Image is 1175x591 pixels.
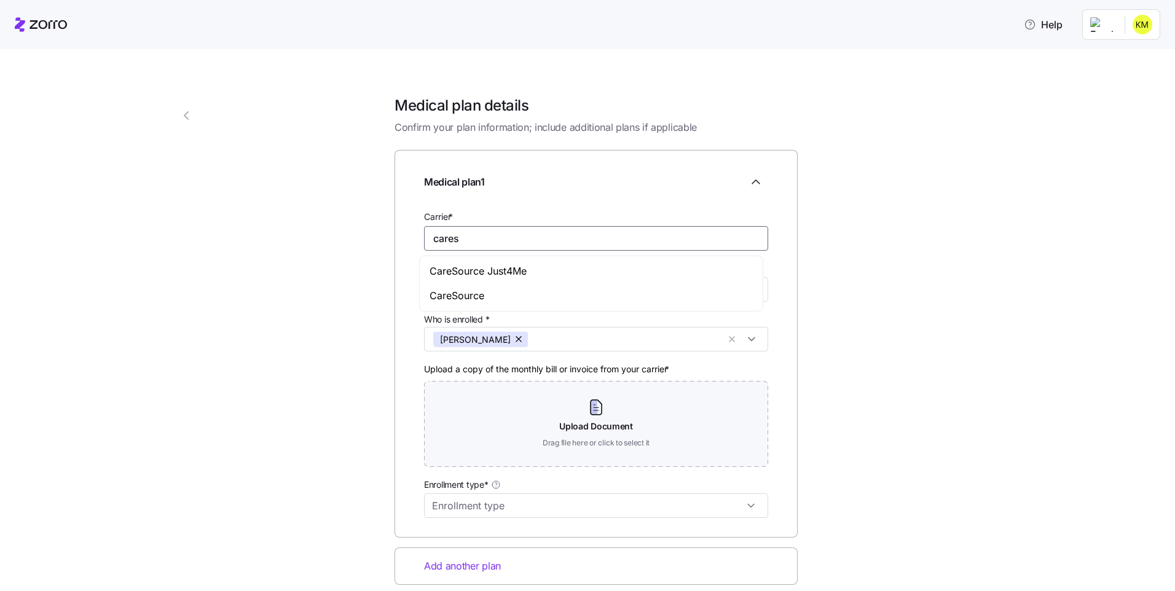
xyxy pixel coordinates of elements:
[440,332,511,347] span: [PERSON_NAME]
[395,120,798,135] span: Confirm your plan information; include additional plans if applicable
[424,226,768,251] input: Carrier
[424,479,489,491] span: Enrollment type*
[424,210,455,224] label: Carrier
[424,493,768,518] input: Enrollment type
[430,264,527,279] span: CareSource Just4Me
[1024,17,1063,32] span: Help
[424,362,672,376] label: Upload a copy of the monthly bill or invoice from your carrier
[424,558,501,574] span: Add another plan
[430,288,484,303] span: CareSource
[1014,12,1072,37] button: Help
[1090,17,1115,32] img: Employer logo
[749,174,763,189] svg: Collapse employee form
[424,313,489,326] span: Who is enrolled *
[395,96,798,115] h1: Medical plan details
[1133,15,1152,34] img: 00b5e45f3c8a97214494b5e9daef4bf5
[424,174,485,190] span: Medical plan 1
